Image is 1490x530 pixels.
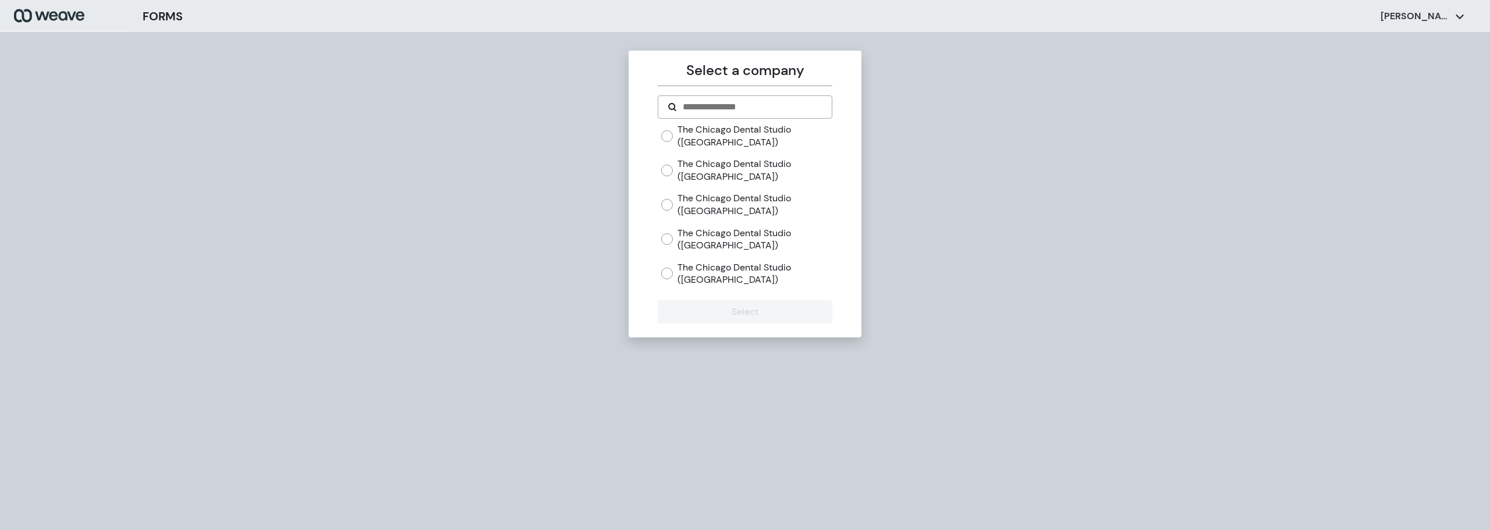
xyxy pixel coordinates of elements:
[677,158,832,183] label: The Chicago Dental Studio ([GEOGRAPHIC_DATA])
[1381,10,1450,23] p: [PERSON_NAME]
[682,100,822,114] input: Search
[658,60,832,81] p: Select a company
[677,192,832,217] label: The Chicago Dental Studio ([GEOGRAPHIC_DATA])
[677,261,832,286] label: The Chicago Dental Studio ([GEOGRAPHIC_DATA])
[658,300,832,323] button: Select
[677,227,832,252] label: The Chicago Dental Studio ([GEOGRAPHIC_DATA])
[143,8,183,25] h3: FORMS
[677,123,832,148] label: The Chicago Dental Studio ([GEOGRAPHIC_DATA])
